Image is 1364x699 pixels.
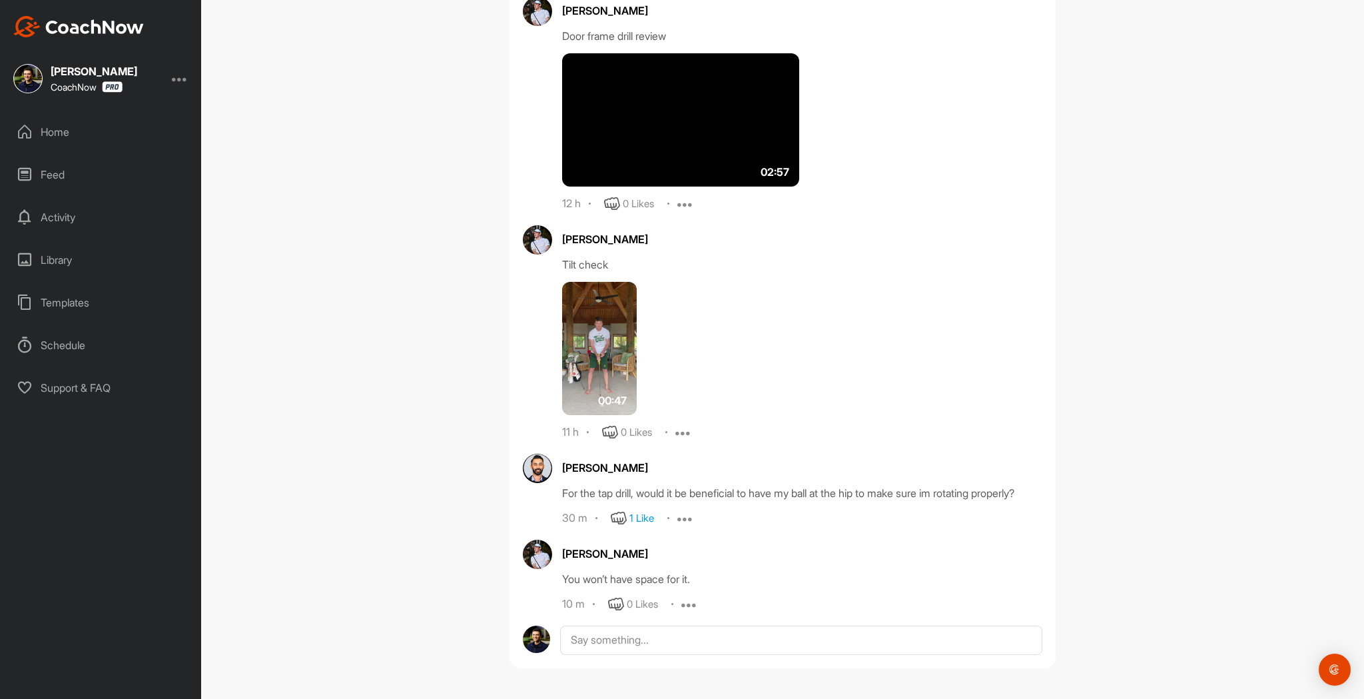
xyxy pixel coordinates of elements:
[598,392,627,408] span: 00:47
[623,197,654,212] div: 0 Likes
[562,460,1042,476] div: [PERSON_NAME]
[13,64,43,93] img: square_49fb5734a34dfb4f485ad8bdc13d6667.jpg
[562,257,1042,273] div: Tilt check
[562,28,1042,44] div: Door frame drill review
[51,66,137,77] div: [PERSON_NAME]
[562,485,1042,501] div: For the tap drill, would it be beneficial to have my ball at the hip to make sure im rotating pro...
[562,512,587,525] div: 30 m
[562,282,637,415] img: media
[7,201,195,234] div: Activity
[562,546,1042,562] div: [PERSON_NAME]
[562,571,1042,587] div: You won’t have space for it.
[7,243,195,277] div: Library
[523,540,552,569] img: avatar
[102,81,123,93] img: CoachNow Pro
[523,225,552,255] img: avatar
[629,511,654,526] div: 1 Like
[51,81,123,93] div: CoachNow
[523,454,552,483] img: avatar
[627,597,658,612] div: 0 Likes
[7,329,195,362] div: Schedule
[562,53,799,187] img: media
[7,158,195,191] div: Feed
[621,425,652,440] div: 0 Likes
[562,231,1042,247] div: [PERSON_NAME]
[523,626,550,653] img: avatar
[7,115,195,149] div: Home
[7,371,195,404] div: Support & FAQ
[1319,654,1351,686] div: Open Intercom Messenger
[13,16,144,37] img: CoachNow
[562,598,585,611] div: 10 m
[562,3,1042,19] div: [PERSON_NAME]
[562,197,581,211] div: 12 h
[562,426,579,439] div: 11 h
[7,286,195,319] div: Templates
[761,164,789,180] span: 02:57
